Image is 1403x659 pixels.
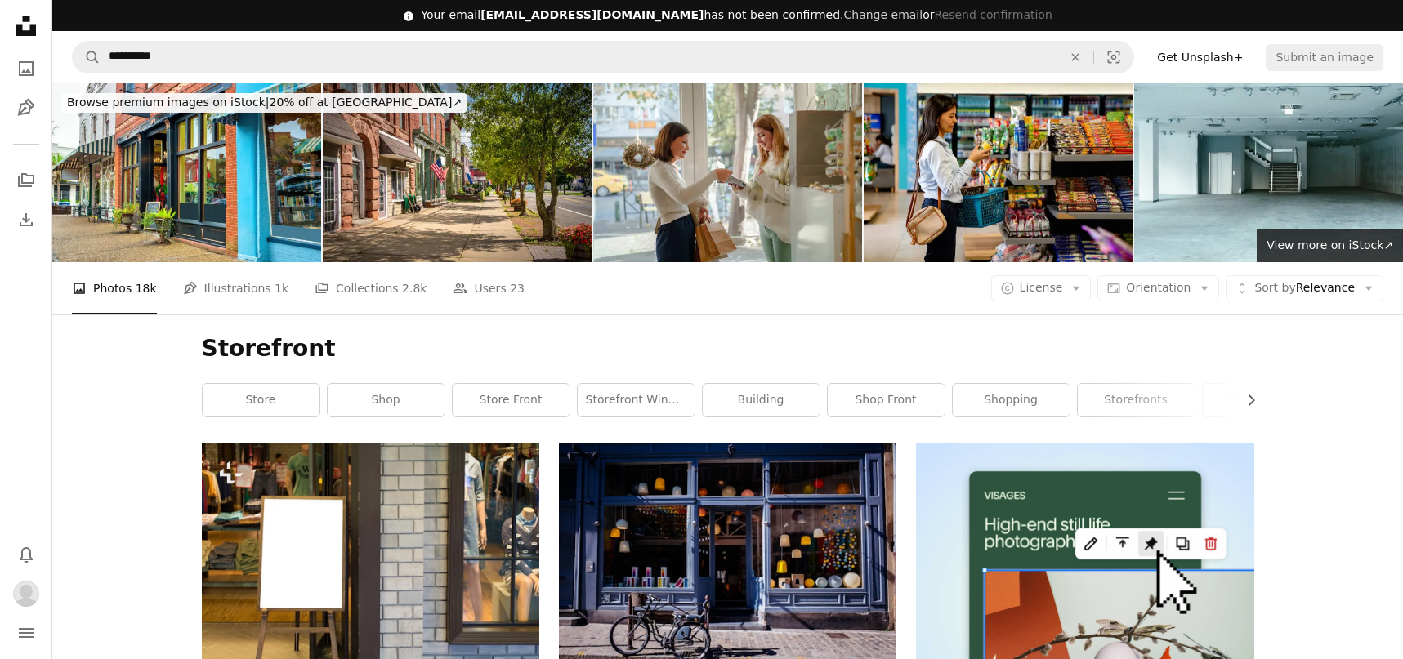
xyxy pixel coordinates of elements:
button: Resend confirmation [934,7,1052,24]
a: shop front [828,384,945,416]
span: Sort by [1254,281,1295,294]
a: Download History [10,203,42,236]
span: License [1020,281,1063,294]
form: Find visuals sitewide [72,41,1134,73]
span: 23 [510,279,525,297]
button: Submit an image [1266,44,1383,70]
a: store [203,384,319,416]
a: Browse premium images on iStock|20% off at [GEOGRAPHIC_DATA]↗ [52,83,476,122]
a: building [703,384,820,416]
a: Collections 2.8k [315,262,427,314]
button: Sort byRelevance [1226,275,1383,301]
button: Profile [10,577,42,610]
span: [EMAIL_ADDRESS][DOMAIN_NAME] [480,8,704,21]
img: Main street U. S.A. store fronts small town [323,83,592,262]
a: storefronts [1078,384,1195,416]
img: Woman shopping at a convenience store and reading a nutrition label [864,83,1133,262]
a: Get Unsplash+ [1147,44,1253,70]
a: Illustrations [10,91,42,124]
img: Avatar of user James Radke [13,581,39,607]
button: Notifications [10,538,42,571]
a: View more on iStock↗ [1257,229,1403,262]
span: 20% off at [GEOGRAPHIC_DATA] ↗ [67,96,462,109]
span: 2.8k [402,279,427,297]
a: Blank wooden sign with copy space for your text message or content in modern shopping mall. [202,563,539,577]
span: Orientation [1126,281,1191,294]
button: Visual search [1094,42,1133,73]
a: black trike parked near soter [559,548,896,563]
img: Young female customer paying in a vintage clothing shop. [593,83,862,262]
button: scroll list to the right [1236,384,1254,416]
span: Browse premium images on iStock | [67,96,269,109]
button: Menu [10,617,42,649]
button: License [991,275,1092,301]
span: View more on iStock ↗ [1267,238,1393,252]
h1: Storefront [202,334,1254,363]
button: Orientation [1097,275,1219,301]
a: Collections [10,164,42,197]
img: vacant shop with staircase [1134,83,1403,262]
a: restaurant [1203,384,1320,416]
a: storefront window [578,384,695,416]
span: or [843,8,1052,21]
a: Users 23 [453,262,525,314]
a: store front [453,384,570,416]
button: Clear [1057,42,1093,73]
a: shopping [953,384,1070,416]
span: Relevance [1254,280,1355,296]
img: Downtown Fernandina Beach Amelia Island Florida [52,83,321,262]
a: Change email [843,8,923,21]
a: shop [328,384,445,416]
a: Photos [10,52,42,85]
a: Illustrations 1k [183,262,288,314]
button: Search Unsplash [73,42,101,73]
div: Your email has not been confirmed. [421,7,1052,24]
span: 1k [275,279,288,297]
